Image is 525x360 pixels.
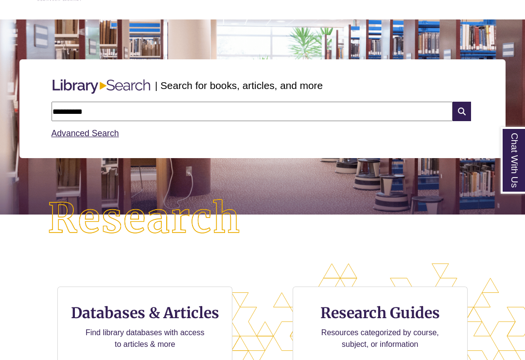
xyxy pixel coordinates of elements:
[301,304,459,322] h3: Research Guides
[66,304,224,322] h3: Databases & Articles
[82,327,209,350] p: Find library databases with access to articles & more
[453,102,471,121] i: Search
[316,327,443,350] p: Resources categorized by course, subject, or information
[155,78,323,93] p: | Search for books, articles, and more
[26,178,262,260] img: Research
[52,128,119,138] a: Advanced Search
[48,75,155,98] img: Libary Search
